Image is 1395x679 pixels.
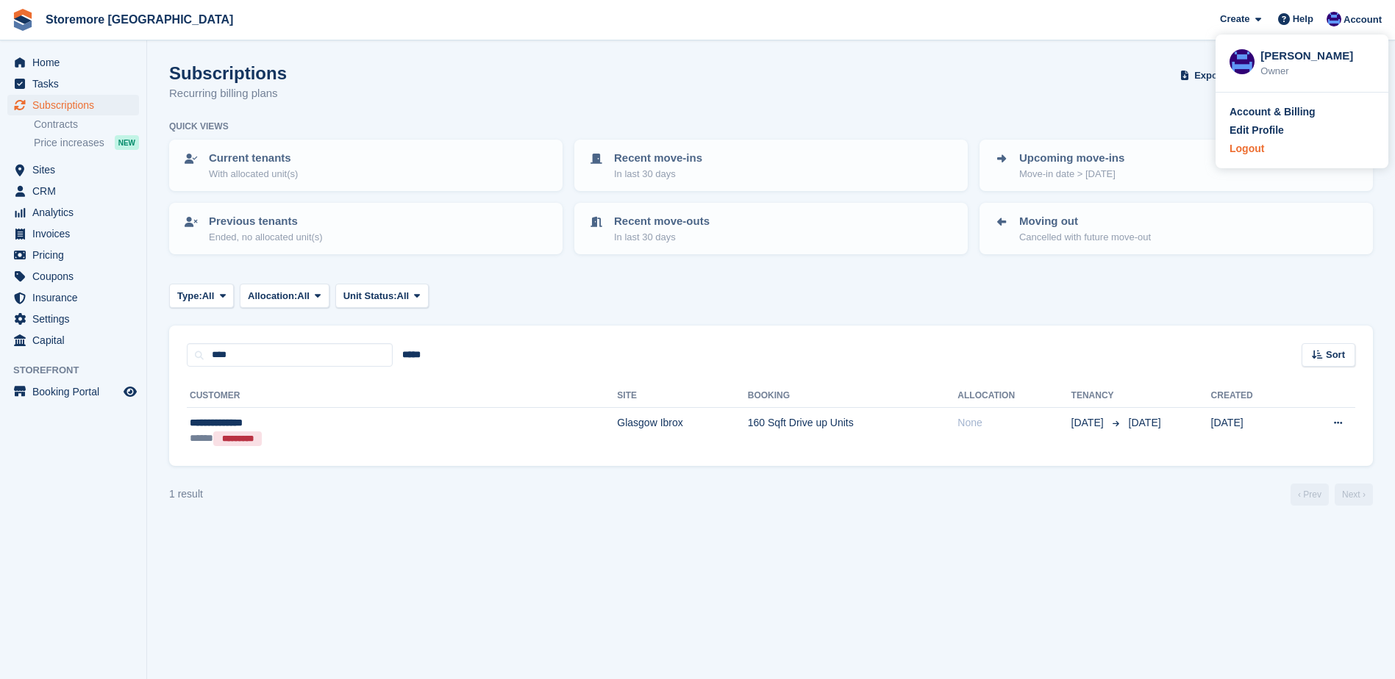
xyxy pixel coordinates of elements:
[1230,123,1284,138] div: Edit Profile
[614,230,710,245] p: In last 30 days
[957,384,1071,408] th: Allocation
[7,95,139,115] a: menu
[12,9,34,31] img: stora-icon-8386f47178a22dfd0bd8f6a31ec36ba5ce8667c1dd55bd0f319d3a0aa187defe.svg
[32,381,121,402] span: Booking Portal
[614,150,702,167] p: Recent move-ins
[34,136,104,150] span: Price increases
[1288,484,1376,506] nav: Page
[32,52,121,73] span: Home
[32,287,121,308] span: Insurance
[34,134,139,151] a: Price increases NEW
[7,309,139,329] a: menu
[240,284,329,308] button: Allocation: All
[1344,12,1382,27] span: Account
[1327,12,1341,26] img: Angela
[1211,384,1294,408] th: Created
[169,486,203,502] div: 1 result
[7,223,139,244] a: menu
[7,73,139,94] a: menu
[617,408,747,454] td: Glasgow Ibrox
[1230,123,1374,138] a: Edit Profile
[7,266,139,287] a: menu
[209,150,298,167] p: Current tenants
[40,7,239,32] a: Storemore [GEOGRAPHIC_DATA]
[171,141,561,190] a: Current tenants With allocated unit(s)
[32,95,121,115] span: Subscriptions
[981,141,1371,190] a: Upcoming move-ins Move-in date > [DATE]
[209,230,323,245] p: Ended, no allocated unit(s)
[7,381,139,402] a: menu
[34,118,139,132] a: Contracts
[1291,484,1329,506] a: Previous
[981,204,1371,253] a: Moving out Cancelled with future move-out
[748,384,958,408] th: Booking
[7,159,139,180] a: menu
[343,289,397,303] span: Unit Status:
[1220,12,1249,26] span: Create
[7,52,139,73] a: menu
[1071,384,1123,408] th: Tenancy
[32,202,121,223] span: Analytics
[1335,484,1373,506] a: Next
[32,181,121,201] span: CRM
[209,167,298,182] p: With allocated unit(s)
[1019,213,1151,230] p: Moving out
[248,289,297,303] span: Allocation:
[7,245,139,265] a: menu
[1326,348,1345,362] span: Sort
[171,204,561,253] a: Previous tenants Ended, no allocated unit(s)
[115,135,139,150] div: NEW
[1230,49,1255,74] img: Angela
[297,289,310,303] span: All
[1230,141,1374,157] a: Logout
[7,330,139,351] a: menu
[1129,417,1161,428] span: [DATE]
[617,384,747,408] th: Site
[335,284,429,308] button: Unit Status: All
[1260,64,1374,79] div: Owner
[1019,167,1124,182] p: Move-in date > [DATE]
[1230,104,1316,120] div: Account & Billing
[32,245,121,265] span: Pricing
[1019,150,1124,167] p: Upcoming move-ins
[169,120,229,133] h6: Quick views
[32,309,121,329] span: Settings
[169,85,287,102] p: Recurring billing plans
[614,167,702,182] p: In last 30 days
[1071,415,1107,431] span: [DATE]
[1177,63,1242,87] button: Export
[121,383,139,400] a: Preview store
[187,384,617,408] th: Customer
[397,289,410,303] span: All
[7,202,139,223] a: menu
[32,266,121,287] span: Coupons
[32,159,121,180] span: Sites
[32,330,121,351] span: Capital
[576,204,966,253] a: Recent move-outs In last 30 days
[177,289,202,303] span: Type:
[202,289,215,303] span: All
[169,63,287,83] h1: Subscriptions
[1211,408,1294,454] td: [DATE]
[7,181,139,201] a: menu
[1019,230,1151,245] p: Cancelled with future move-out
[1260,48,1374,61] div: [PERSON_NAME]
[1293,12,1313,26] span: Help
[614,213,710,230] p: Recent move-outs
[7,287,139,308] a: menu
[32,223,121,244] span: Invoices
[1230,141,1264,157] div: Logout
[169,284,234,308] button: Type: All
[13,363,146,378] span: Storefront
[576,141,966,190] a: Recent move-ins In last 30 days
[748,408,958,454] td: 160 Sqft Drive up Units
[957,415,1071,431] div: None
[1230,104,1374,120] a: Account & Billing
[1194,68,1224,83] span: Export
[209,213,323,230] p: Previous tenants
[32,73,121,94] span: Tasks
